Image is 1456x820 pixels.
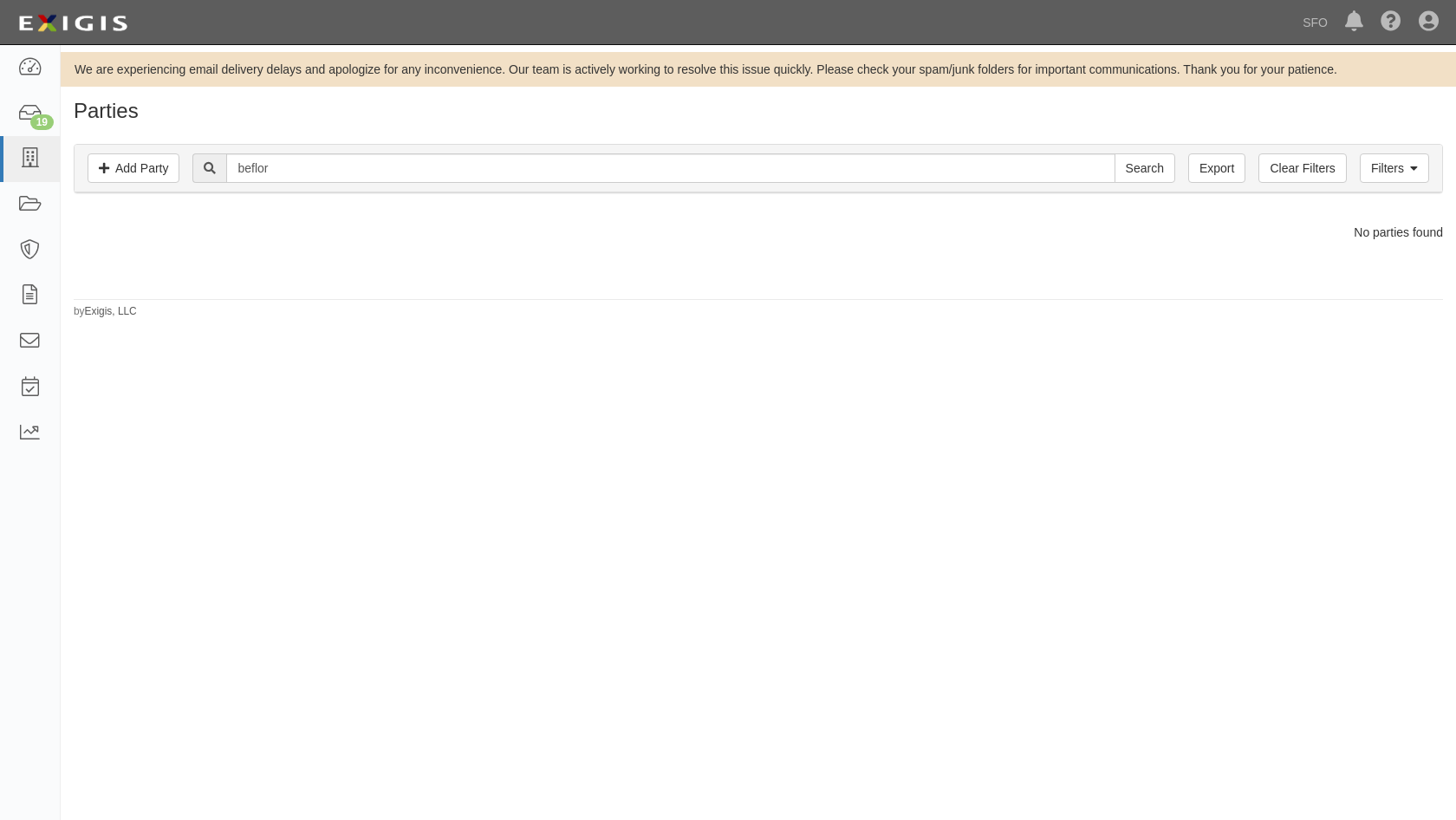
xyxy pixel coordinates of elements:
[30,114,54,130] div: 19
[61,61,1456,78] div: We are experiencing email delivery delays and apologize for any inconvenience. Our team is active...
[61,224,1456,241] div: No parties found
[74,304,137,319] small: by
[1360,153,1429,183] a: Filters
[13,8,133,39] img: logo-5460c22ac91f19d4615b14bd174203de0afe785f0fc80cf4dbbc73dc1793850b.png
[88,153,179,183] a: Add Party
[1258,153,1346,183] a: Clear Filters
[85,305,137,317] a: Exigis, LLC
[1294,5,1336,40] a: SFO
[1381,12,1401,33] i: Help Center - Complianz
[226,153,1115,183] input: Search
[74,100,1443,122] h1: Parties
[1188,153,1245,183] a: Export
[1115,153,1175,183] input: Search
